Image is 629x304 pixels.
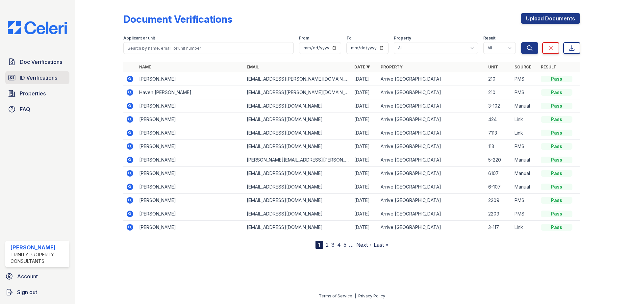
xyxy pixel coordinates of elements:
td: 3-117 [486,221,512,234]
div: [PERSON_NAME] [11,243,67,251]
div: Pass [541,130,572,136]
a: 4 [337,241,341,248]
td: [PERSON_NAME] [137,180,244,194]
td: [DATE] [352,167,378,180]
span: ID Verifications [20,74,57,82]
td: Arrive [GEOGRAPHIC_DATA] [378,72,486,86]
a: Property [381,64,403,69]
td: [EMAIL_ADDRESS][DOMAIN_NAME] [244,180,352,194]
td: Haven [PERSON_NAME] [137,86,244,99]
a: Name [139,64,151,69]
td: [DATE] [352,221,378,234]
td: Arrive [GEOGRAPHIC_DATA] [378,221,486,234]
td: Arrive [GEOGRAPHIC_DATA] [378,194,486,207]
td: [DATE] [352,113,378,126]
td: [DATE] [352,140,378,153]
td: [EMAIL_ADDRESS][DOMAIN_NAME] [244,207,352,221]
a: FAQ [5,103,69,116]
a: Doc Verifications [5,55,69,68]
div: Pass [541,170,572,177]
td: 210 [486,72,512,86]
td: Manual [512,153,538,167]
div: | [355,293,356,298]
label: Applicant or unit [123,36,155,41]
td: 210 [486,86,512,99]
a: Result [541,64,556,69]
td: [EMAIL_ADDRESS][PERSON_NAME][DOMAIN_NAME] [244,72,352,86]
td: 2209 [486,207,512,221]
td: PMS [512,207,538,221]
td: Manual [512,180,538,194]
td: Arrive [GEOGRAPHIC_DATA] [378,126,486,140]
td: [PERSON_NAME] [137,194,244,207]
td: [PERSON_NAME] [137,167,244,180]
td: [EMAIL_ADDRESS][DOMAIN_NAME] [244,99,352,113]
div: Pass [541,103,572,109]
div: Pass [541,143,572,150]
td: [EMAIL_ADDRESS][DOMAIN_NAME] [244,126,352,140]
a: 2 [326,241,329,248]
td: [DATE] [352,72,378,86]
td: [PERSON_NAME] [137,113,244,126]
td: Link [512,221,538,234]
div: 1 [315,241,323,249]
td: 3-102 [486,99,512,113]
td: [EMAIL_ADDRESS][PERSON_NAME][DOMAIN_NAME] [244,86,352,99]
td: Arrive [GEOGRAPHIC_DATA] [378,153,486,167]
div: Pass [541,157,572,163]
td: 2209 [486,194,512,207]
div: Trinity Property Consultants [11,251,67,265]
span: Account [17,272,38,280]
td: 6-107 [486,180,512,194]
td: [DATE] [352,153,378,167]
a: Privacy Policy [358,293,385,298]
td: Manual [512,99,538,113]
div: Pass [541,211,572,217]
a: Last » [374,241,388,248]
label: To [346,36,352,41]
td: PMS [512,72,538,86]
td: [DATE] [352,99,378,113]
span: FAQ [20,105,30,113]
td: Link [512,113,538,126]
div: Pass [541,224,572,231]
td: Arrive [GEOGRAPHIC_DATA] [378,86,486,99]
td: PMS [512,194,538,207]
div: Pass [541,89,572,96]
td: Arrive [GEOGRAPHIC_DATA] [378,167,486,180]
label: Result [483,36,495,41]
td: [DATE] [352,194,378,207]
a: Upload Documents [521,13,580,24]
a: 5 [343,241,346,248]
td: 6107 [486,167,512,180]
td: [PERSON_NAME] [137,126,244,140]
a: Sign out [3,286,72,299]
td: PMS [512,86,538,99]
td: [PERSON_NAME] [137,99,244,113]
td: [EMAIL_ADDRESS][DOMAIN_NAME] [244,221,352,234]
td: [PERSON_NAME] [137,153,244,167]
td: [DATE] [352,86,378,99]
a: 3 [331,241,335,248]
td: [EMAIL_ADDRESS][DOMAIN_NAME] [244,113,352,126]
td: PMS [512,140,538,153]
div: Pass [541,76,572,82]
td: [EMAIL_ADDRESS][DOMAIN_NAME] [244,194,352,207]
td: [DATE] [352,207,378,221]
td: [PERSON_NAME] [137,140,244,153]
span: … [349,241,354,249]
input: Search by name, email, or unit number [123,42,294,54]
label: From [299,36,309,41]
td: [DATE] [352,180,378,194]
td: [EMAIL_ADDRESS][DOMAIN_NAME] [244,167,352,180]
span: Sign out [17,288,37,296]
td: Arrive [GEOGRAPHIC_DATA] [378,140,486,153]
div: Document Verifications [123,13,232,25]
td: [PERSON_NAME] [137,221,244,234]
td: 7113 [486,126,512,140]
td: [PERSON_NAME] [137,72,244,86]
img: CE_Logo_Blue-a8612792a0a2168367f1c8372b55b34899dd931a85d93a1a3d3e32e68fde9ad4.png [3,21,72,34]
td: 424 [486,113,512,126]
a: Email [247,64,259,69]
